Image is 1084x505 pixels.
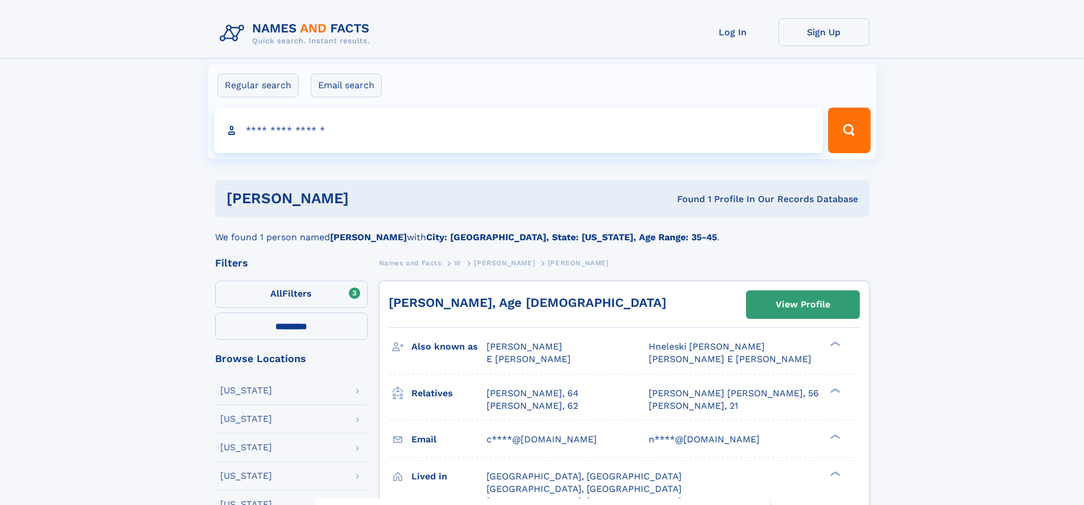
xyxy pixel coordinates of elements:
[270,288,282,299] span: All
[217,73,299,97] label: Regular search
[649,400,738,412] a: [PERSON_NAME], 21
[828,108,870,153] button: Search Button
[649,354,811,364] span: [PERSON_NAME] E [PERSON_NAME]
[649,387,819,400] a: [PERSON_NAME] [PERSON_NAME], 56
[330,232,407,243] b: [PERSON_NAME]
[311,73,382,97] label: Email search
[220,414,272,424] div: [US_STATE]
[226,191,513,206] h1: [PERSON_NAME]
[827,387,841,394] div: ❯
[548,259,609,267] span: [PERSON_NAME]
[454,256,461,270] a: W
[215,354,368,364] div: Browse Locations
[687,18,778,46] a: Log In
[487,341,562,352] span: [PERSON_NAME]
[474,259,535,267] span: [PERSON_NAME]
[220,443,272,452] div: [US_STATE]
[454,259,461,267] span: W
[827,433,841,440] div: ❯
[487,483,682,494] span: [GEOGRAPHIC_DATA], [GEOGRAPHIC_DATA]
[411,467,487,486] h3: Lived in
[215,18,379,49] img: Logo Names and Facts
[411,384,487,403] h3: Relatives
[215,281,368,308] label: Filters
[220,386,272,395] div: [US_STATE]
[411,337,487,356] h3: Also known as
[827,340,841,348] div: ❯
[776,291,830,318] div: View Profile
[827,470,841,477] div: ❯
[214,108,823,153] input: search input
[220,471,272,481] div: [US_STATE]
[215,217,869,244] div: We found 1 person named with .
[487,471,682,482] span: [GEOGRAPHIC_DATA], [GEOGRAPHIC_DATA]
[487,400,578,412] a: [PERSON_NAME], 62
[778,18,869,46] a: Sign Up
[426,232,717,243] b: City: [GEOGRAPHIC_DATA], State: [US_STATE], Age Range: 35-45
[513,193,858,206] div: Found 1 Profile In Our Records Database
[474,256,535,270] a: [PERSON_NAME]
[487,387,579,400] a: [PERSON_NAME], 64
[215,258,368,268] div: Filters
[649,341,765,352] span: Hneleski [PERSON_NAME]
[487,354,571,364] span: E [PERSON_NAME]
[379,256,442,270] a: Names and Facts
[747,291,859,318] a: View Profile
[389,295,666,310] a: [PERSON_NAME], Age [DEMOGRAPHIC_DATA]
[411,430,487,449] h3: Email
